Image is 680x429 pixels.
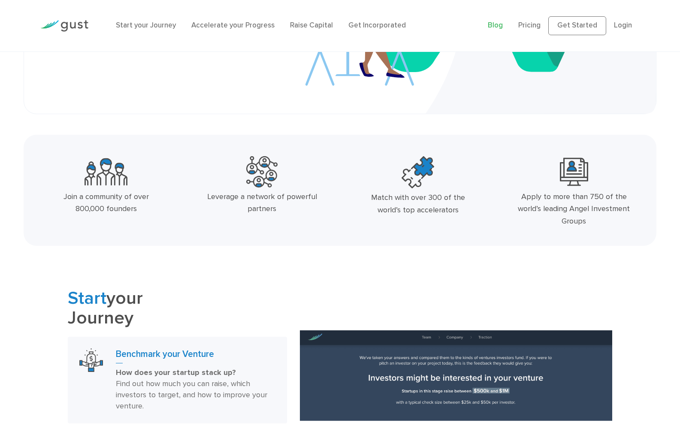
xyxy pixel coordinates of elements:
[116,379,267,411] span: Find out how much you can raise, which investors to target, and how to improve your venture.
[560,156,588,187] img: Leading Angel Investment
[85,156,127,187] img: Community Founders
[116,368,236,377] strong: How does your startup stack up?
[290,21,333,30] a: Raise Capital
[68,287,106,309] span: Start
[79,348,103,372] img: Benchmark Your Venture
[402,156,434,189] img: Top Accelerators
[116,21,176,30] a: Start your Journey
[49,191,163,216] div: Join a community of over 800,000 founders
[205,191,319,216] div: Leverage a network of powerful partners
[116,348,276,364] h3: Benchmark your Venture
[517,191,631,228] div: Apply to more than 750 of the world’s leading Angel Investment Groups
[68,337,287,424] a: Benchmark Your VentureBenchmark your VentureHow does your startup stack up? Find out how much you...
[40,20,88,32] img: Gust Logo
[614,21,632,30] a: Login
[246,156,278,187] img: Powerful Partners
[518,21,541,30] a: Pricing
[361,192,475,217] div: Match with over 300 of the world’s top accelerators
[191,21,275,30] a: Accelerate your Progress
[348,21,406,30] a: Get Incorporated
[488,21,503,30] a: Blog
[68,289,287,328] h2: your Journey
[548,16,606,35] a: Get Started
